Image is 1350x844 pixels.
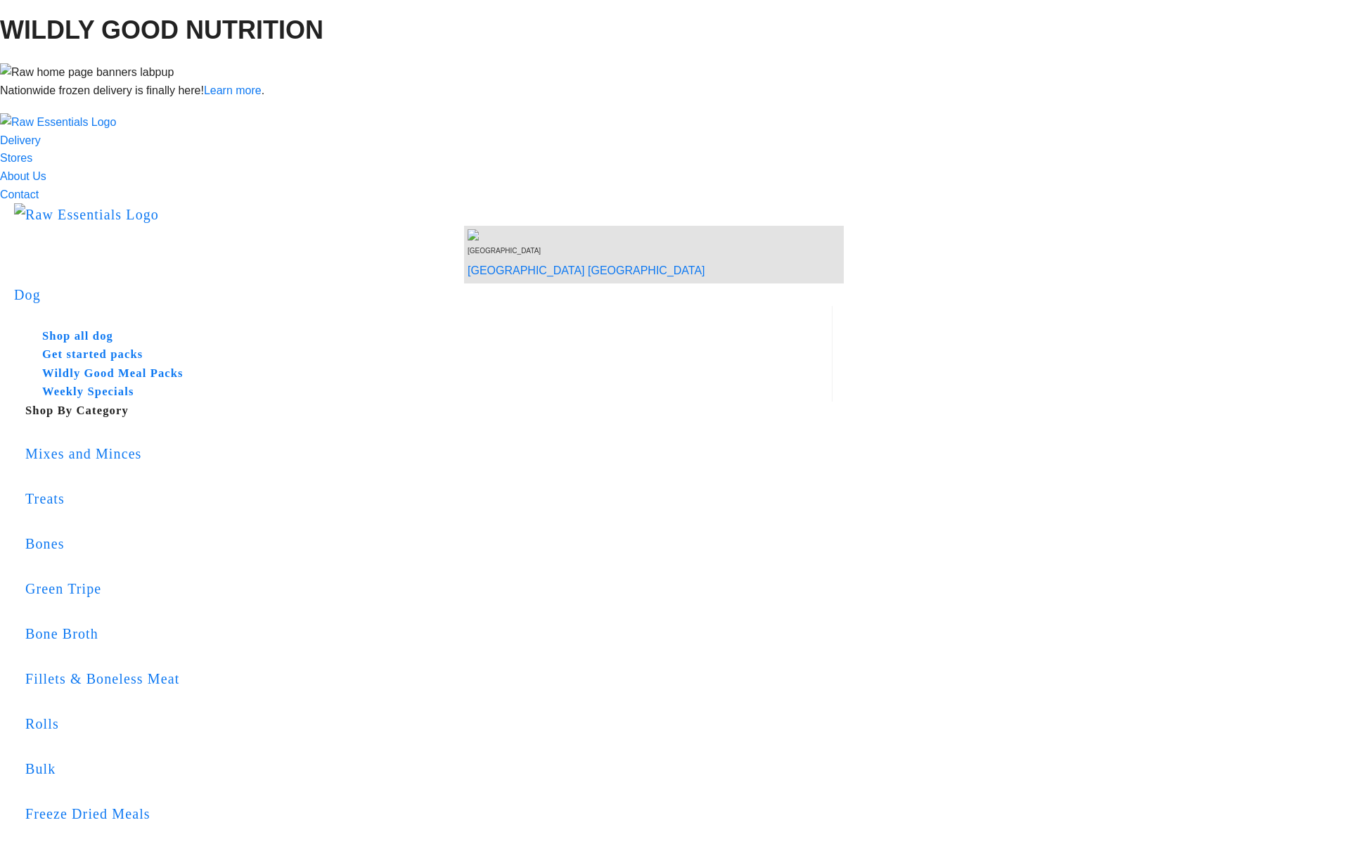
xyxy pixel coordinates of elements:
h5: Get started packs [42,345,809,364]
a: [GEOGRAPHIC_DATA] [588,264,705,276]
a: Treats [25,468,832,529]
div: Freeze Dried Meals [25,803,832,825]
div: Bones [25,532,832,555]
a: Bones [25,513,832,574]
a: Weekly Specials [25,383,809,402]
div: Treats [25,487,832,510]
div: Mixes and Minces [25,442,832,465]
img: Raw Essentials Logo [14,203,159,226]
a: Bulk [25,738,832,799]
a: Get started packs [25,345,809,364]
h5: Shop all dog [42,327,809,346]
span: [GEOGRAPHIC_DATA] [468,247,541,255]
a: Fillets & Boneless Meat [25,648,832,709]
a: Bone Broth [25,603,832,664]
div: Bone Broth [25,622,832,645]
a: Shop all dog [25,327,809,346]
a: Rolls [25,693,832,754]
a: Wildly Good Meal Packs [25,364,809,383]
div: Rolls [25,712,832,735]
h5: Weekly Specials [42,383,809,402]
h5: Shop By Category [25,402,832,421]
div: Green Tripe [25,577,832,600]
a: Mixes and Minces [25,423,832,484]
a: Freeze Dried Meals [25,784,832,844]
a: Green Tripe [25,558,832,619]
div: Bulk [25,757,832,780]
a: Dog [14,287,41,302]
a: Learn more [204,84,262,96]
h5: Wildly Good Meal Packs [42,364,809,383]
a: [GEOGRAPHIC_DATA] [468,264,585,276]
img: van-moving.png [468,229,482,241]
div: Fillets & Boneless Meat [25,667,832,690]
